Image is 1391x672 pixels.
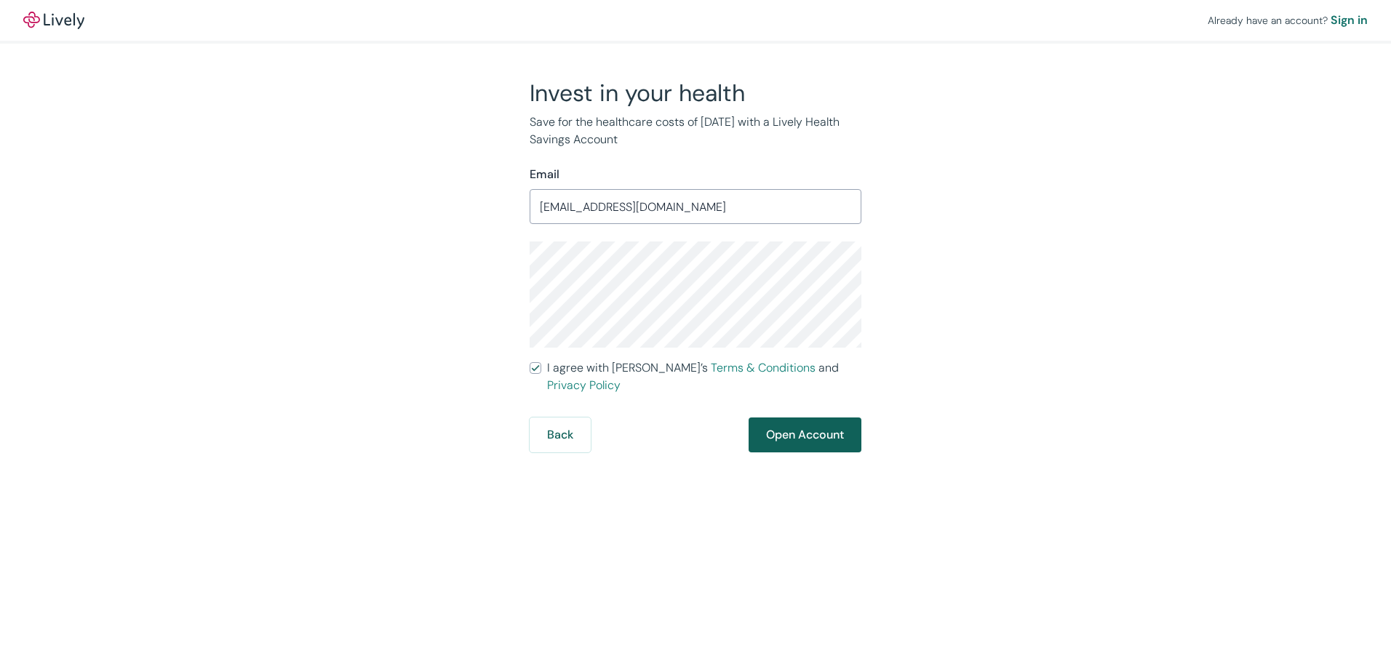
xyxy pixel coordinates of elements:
button: Back [530,417,591,452]
button: Open Account [749,417,861,452]
p: Save for the healthcare costs of [DATE] with a Lively Health Savings Account [530,113,861,148]
a: Sign in [1331,12,1368,29]
a: LivelyLively [23,12,84,29]
div: Already have an account? [1208,12,1368,29]
span: I agree with [PERSON_NAME]’s and [547,359,861,394]
img: Lively [23,12,84,29]
label: Email [530,166,559,183]
a: Terms & Conditions [711,360,816,375]
a: Privacy Policy [547,377,621,393]
h2: Invest in your health [530,79,861,108]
